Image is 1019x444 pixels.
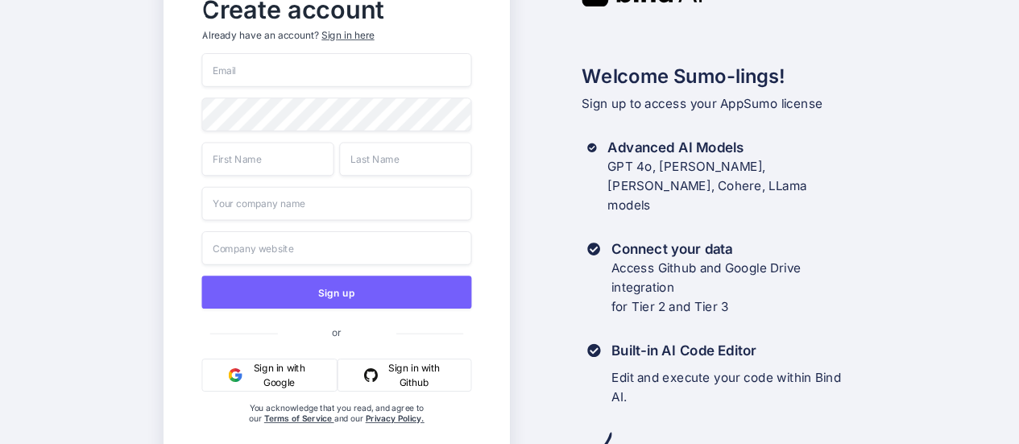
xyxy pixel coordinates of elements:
input: Email [201,53,471,87]
p: Access Github and Google Drive integration for Tier 2 and Tier 3 [611,259,855,316]
img: github [364,368,378,382]
p: Sign up to access your AppSumo license [582,94,856,114]
h3: Connect your data [611,239,855,259]
p: Already have an account? [201,28,471,42]
input: Your company name [201,186,471,220]
h2: Welcome Sumo-lings! [582,61,856,90]
h3: Advanced AI Models [607,138,856,157]
input: Company website [201,231,471,265]
a: Privacy Policy. [365,413,424,424]
img: google [228,368,242,382]
input: Last Name [339,142,471,176]
span: or [277,315,396,349]
input: First Name [201,142,333,176]
button: Sign up [201,276,471,309]
p: Edit and execute your code within Bind AI. [611,368,856,407]
a: Terms of Service [263,413,333,424]
button: Sign in with Github [338,359,471,392]
h3: Built-in AI Code Editor [611,341,856,360]
div: Sign in here [321,28,374,42]
p: GPT 4o, [PERSON_NAME], [PERSON_NAME], Cohere, LLama models [607,157,856,214]
button: Sign in with Google [201,359,338,392]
